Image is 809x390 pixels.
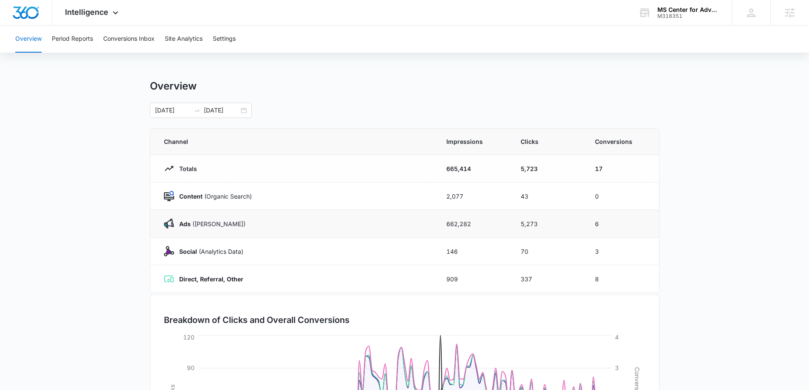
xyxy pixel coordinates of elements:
span: Channel [164,137,426,146]
td: 662,282 [436,210,510,238]
td: 146 [436,238,510,265]
strong: Ads [179,220,191,227]
button: Period Reports [52,25,93,53]
strong: Direct, Referral, Other [179,275,243,283]
span: Conversions [595,137,646,146]
button: Site Analytics [165,25,203,53]
tspan: 90 [187,364,194,371]
td: 70 [510,238,585,265]
tspan: 3 [615,364,619,371]
p: (Analytics Data) [174,247,243,256]
div: account name [657,6,719,13]
input: End date [204,106,239,115]
td: 665,414 [436,155,510,182]
input: Start date [155,106,190,115]
td: 17 [585,155,659,182]
td: 2,077 [436,182,510,210]
td: 909 [436,265,510,293]
td: 6 [585,210,659,238]
div: account id [657,13,719,19]
td: 337 [510,265,585,293]
tspan: 4 [615,334,619,341]
strong: Content [179,193,203,200]
td: 43 [510,182,585,210]
h3: Breakdown of Clicks and Overall Conversions [164,314,350,326]
span: Intelligence [65,8,108,17]
span: Clicks [521,137,575,146]
img: Content [164,191,174,201]
td: 5,273 [510,210,585,238]
img: Social [164,246,174,256]
h1: Overview [150,80,197,93]
td: 5,723 [510,155,585,182]
td: 0 [585,182,659,210]
td: 8 [585,265,659,293]
tspan: 120 [183,334,194,341]
p: Totals [174,164,197,173]
p: (Organic Search) [174,192,252,201]
span: swap-right [194,107,200,114]
td: 3 [585,238,659,265]
button: Conversions Inbox [103,25,155,53]
img: Ads [164,219,174,229]
span: Impressions [446,137,500,146]
button: Settings [213,25,236,53]
button: Overview [15,25,42,53]
strong: Social [179,248,197,255]
p: ([PERSON_NAME]) [174,219,245,228]
span: to [194,107,200,114]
